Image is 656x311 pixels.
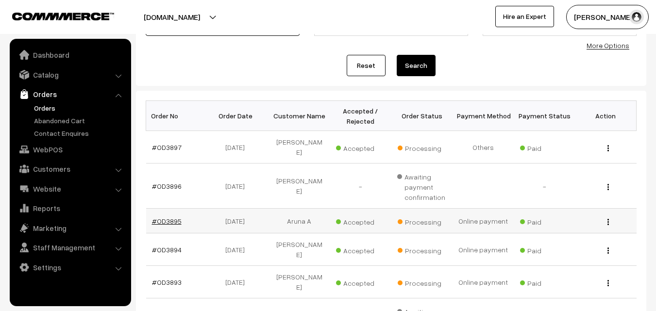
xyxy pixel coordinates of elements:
th: Order Date [207,101,269,131]
span: Paid [520,214,569,227]
img: user [629,10,644,24]
span: Accepted [336,141,385,153]
th: Payment Status [514,101,575,131]
a: Dashboard [12,46,128,64]
span: Accepted [336,276,385,288]
span: Processing [398,243,446,256]
span: Paid [520,243,569,256]
a: COMMMERCE [12,10,97,21]
td: - [330,164,391,209]
img: Menu [607,145,609,151]
th: Customer Name [269,101,330,131]
td: [DATE] [207,233,269,266]
img: Menu [607,280,609,286]
a: Catalog [12,66,128,83]
a: Contact Enquires [32,128,128,138]
a: Marketing [12,219,128,237]
a: Website [12,180,128,197]
th: Order Status [391,101,453,131]
th: Accepted / Rejected [330,101,391,131]
a: Orders [12,85,128,103]
a: More Options [587,41,629,49]
td: [DATE] [207,266,269,298]
a: Customers [12,160,128,178]
a: #OD3895 [152,217,182,225]
button: Search [397,55,436,76]
td: [PERSON_NAME] [269,233,330,266]
a: Abandoned Cart [32,115,128,126]
td: [PERSON_NAME] [269,164,330,209]
td: [PERSON_NAME] [269,266,330,298]
td: [DATE] [207,164,269,209]
a: #OD3897 [152,143,182,151]
a: Settings [12,259,128,276]
a: Reset [347,55,386,76]
span: Accepted [336,243,385,256]
span: Paid [520,141,569,153]
a: #OD3894 [152,246,182,254]
img: Menu [607,247,609,254]
a: Hire an Expert [495,6,554,27]
a: #OD3893 [152,278,182,286]
span: Processing [398,214,446,227]
img: Menu [607,219,609,225]
button: [PERSON_NAME] [566,5,649,29]
a: WebPOS [12,141,128,158]
th: Action [575,101,636,131]
a: #OD3896 [152,182,182,190]
td: Online payment [453,209,514,233]
td: [PERSON_NAME] [269,131,330,164]
td: Others [453,131,514,164]
a: Orders [32,103,128,113]
img: Menu [607,184,609,190]
td: [DATE] [207,209,269,233]
td: Online payment [453,233,514,266]
th: Payment Method [453,101,514,131]
img: COMMMERCE [12,13,114,20]
td: Online payment [453,266,514,298]
td: [DATE] [207,131,269,164]
td: Aruna A [269,209,330,233]
td: - [514,164,575,209]
span: Processing [398,276,446,288]
span: Awaiting payment confirmation [397,169,447,202]
span: Processing [398,141,446,153]
button: [DOMAIN_NAME] [110,5,234,29]
span: Paid [520,276,569,288]
a: Staff Management [12,239,128,256]
th: Order No [146,101,207,131]
span: Accepted [336,214,385,227]
a: Reports [12,199,128,217]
